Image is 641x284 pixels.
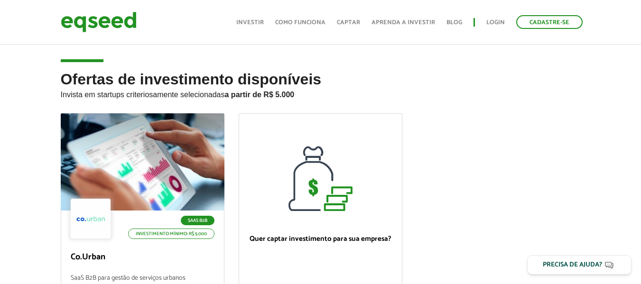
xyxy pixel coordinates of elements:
[71,252,214,263] p: Co.Urban
[372,19,435,26] a: Aprenda a investir
[446,19,462,26] a: Blog
[486,19,505,26] a: Login
[61,71,581,113] h2: Ofertas de investimento disponíveis
[275,19,325,26] a: Como funciona
[225,91,295,99] strong: a partir de R$ 5.000
[61,9,137,35] img: EqSeed
[337,19,360,26] a: Captar
[236,19,264,26] a: Investir
[61,88,581,99] p: Invista em startups criteriosamente selecionadas
[128,229,214,239] p: Investimento mínimo: R$ 5.000
[516,15,583,29] a: Cadastre-se
[249,235,392,243] p: Quer captar investimento para sua empresa?
[181,216,214,225] p: SaaS B2B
